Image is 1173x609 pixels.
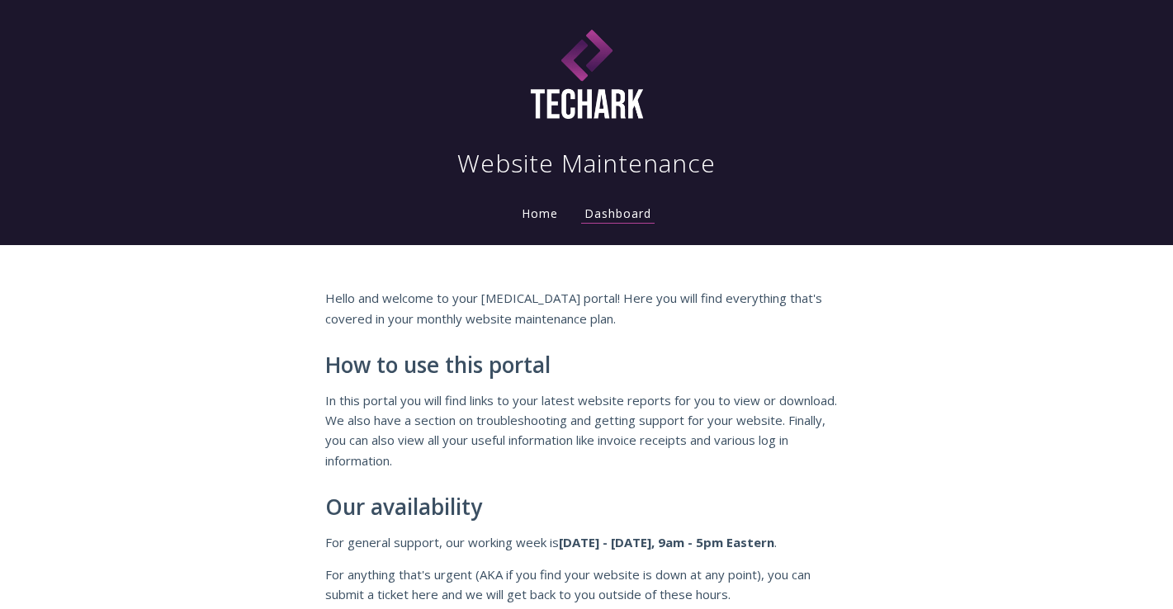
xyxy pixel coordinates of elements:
a: Home [518,205,561,221]
p: For anything that's urgent (AKA if you find your website is down at any point), you can submit a ... [325,564,849,605]
h2: Our availability [325,495,849,520]
h1: Website Maintenance [457,147,716,180]
a: Dashboard [581,205,655,224]
p: Hello and welcome to your [MEDICAL_DATA] portal! Here you will find everything that's covered in ... [325,288,849,328]
p: For general support, our working week is . [325,532,849,552]
h2: How to use this portal [325,353,849,378]
strong: [DATE] - [DATE], 9am - 5pm Eastern [559,534,774,550]
p: In this portal you will find links to your latest website reports for you to view or download. We... [325,390,849,471]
